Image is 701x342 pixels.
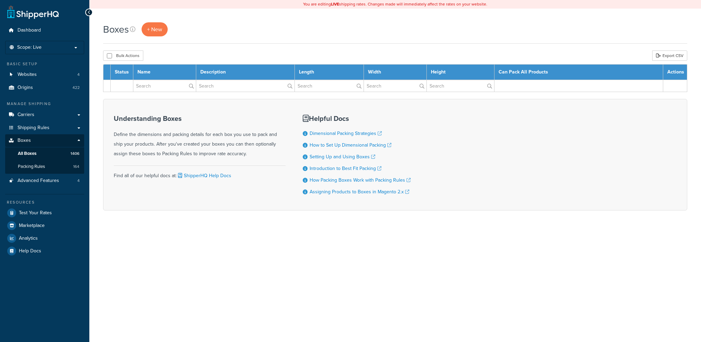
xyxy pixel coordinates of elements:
[19,223,45,229] span: Marketplace
[364,65,426,80] th: Width
[295,80,363,92] input: Search
[331,1,339,7] b: LIVE
[5,160,84,173] a: Packing Rules 164
[114,115,286,122] h3: Understanding Boxes
[73,85,80,91] span: 422
[18,112,34,118] span: Carriers
[5,134,84,147] a: Boxes
[5,68,84,81] a: Websites 4
[295,65,364,80] th: Length
[426,65,494,80] th: Height
[5,68,84,81] li: Websites
[5,101,84,107] div: Manage Shipping
[494,65,663,80] th: Can Pack All Products
[5,81,84,94] li: Origins
[103,23,129,36] h1: Boxes
[5,174,84,187] a: Advanced Features 4
[73,164,79,170] span: 164
[5,199,84,205] div: Resources
[177,172,231,179] a: ShipperHQ Help Docs
[70,151,79,157] span: 1406
[19,210,52,216] span: Test Your Rates
[196,65,294,80] th: Description
[142,22,168,36] a: + New
[5,147,84,160] a: All Boxes 1406
[303,115,411,122] h3: Helpful Docs
[18,125,49,131] span: Shipping Rules
[17,45,42,50] span: Scope: Live
[5,245,84,257] a: Help Docs
[19,248,41,254] span: Help Docs
[114,166,286,181] div: Find all of our helpful docs at:
[147,25,162,33] span: + New
[5,61,84,67] div: Basic Setup
[18,151,36,157] span: All Boxes
[310,153,375,160] a: Setting Up and Using Boxes
[18,85,33,91] span: Origins
[310,188,409,195] a: Assigning Products to Boxes in Magento 2.x
[103,50,143,61] button: Bulk Actions
[5,109,84,121] a: Carriers
[18,138,31,144] span: Boxes
[133,65,196,80] th: Name
[5,122,84,134] a: Shipping Rules
[111,65,133,80] th: Status
[18,72,37,78] span: Websites
[5,160,84,173] li: Packing Rules
[5,207,84,219] a: Test Your Rates
[5,81,84,94] a: Origins 422
[310,141,391,149] a: How to Set Up Dimensional Packing
[18,27,41,33] span: Dashboard
[364,80,426,92] input: Search
[652,50,687,61] a: Export CSV
[196,80,294,92] input: Search
[5,232,84,244] a: Analytics
[19,236,38,241] span: Analytics
[18,178,59,184] span: Advanced Features
[77,72,80,78] span: 4
[5,134,84,173] li: Boxes
[427,80,494,92] input: Search
[133,80,196,92] input: Search
[114,115,286,159] div: Define the dimensions and packing details for each box you use to pack and ship your products. Af...
[310,176,411,184] a: How Packing Boxes Work with Packing Rules
[18,164,45,170] span: Packing Rules
[5,147,84,160] li: All Boxes
[5,24,84,37] a: Dashboard
[663,65,687,80] th: Actions
[77,178,80,184] span: 4
[5,174,84,187] li: Advanced Features
[310,130,382,137] a: Dimensional Packing Strategies
[5,219,84,232] a: Marketplace
[7,5,59,19] a: ShipperHQ Home
[310,165,381,172] a: Introduction to Best Fit Packing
